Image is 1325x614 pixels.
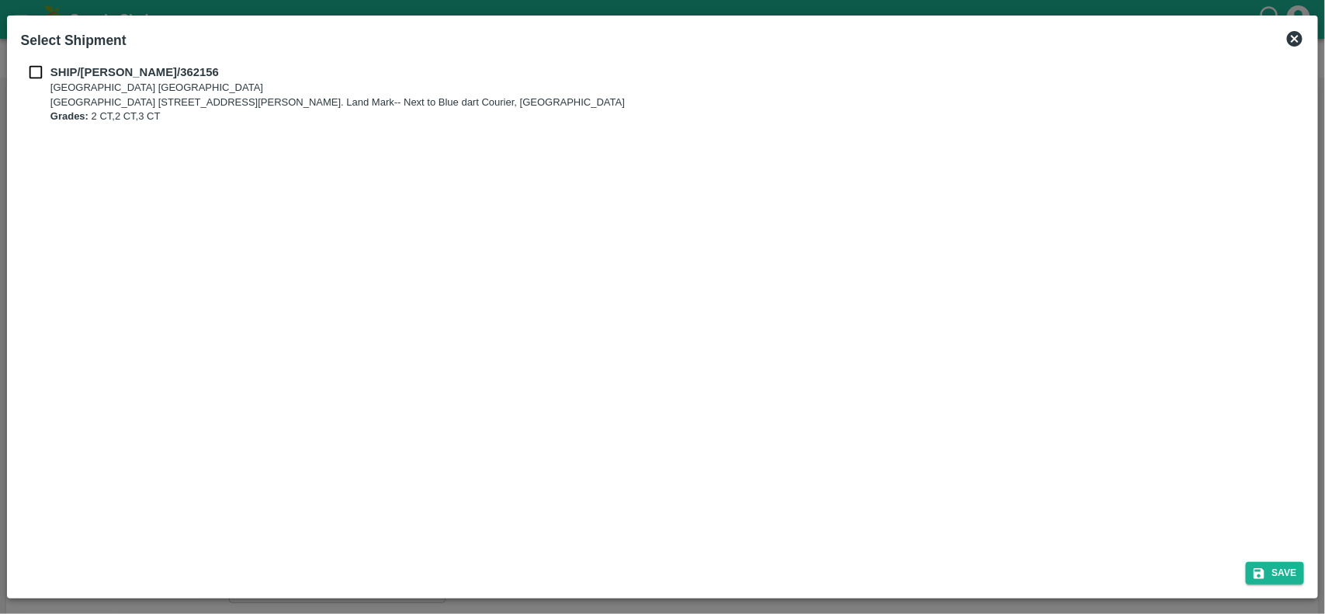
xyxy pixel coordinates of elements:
[1246,562,1305,585] button: Save
[50,66,219,78] b: SHIP/[PERSON_NAME]/362156
[50,109,625,124] p: 2 CT,2 CT,3 CT
[50,81,625,95] p: [GEOGRAPHIC_DATA] [GEOGRAPHIC_DATA]
[50,110,88,122] b: Grades:
[21,33,127,48] b: Select Shipment
[50,95,625,110] p: [GEOGRAPHIC_DATA] [STREET_ADDRESS][PERSON_NAME]. Land Mark-- Next to Blue dart Courier, [GEOGRAPH...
